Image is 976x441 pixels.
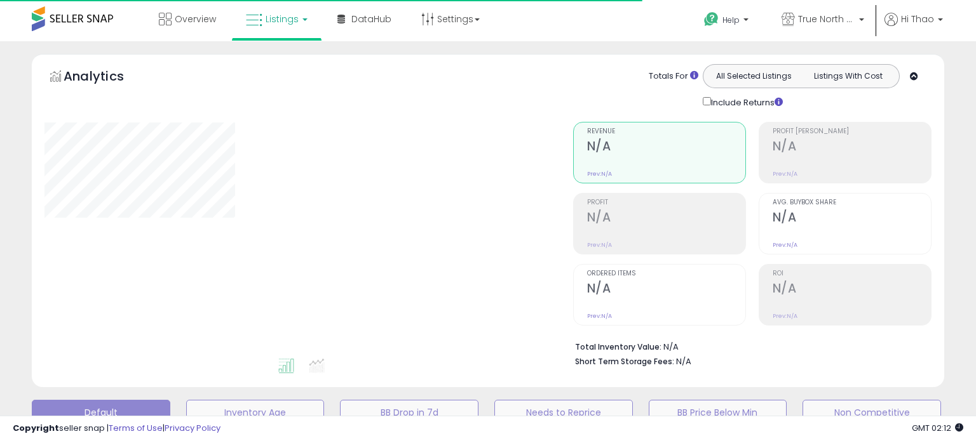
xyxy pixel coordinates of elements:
small: Prev: N/A [773,241,797,249]
h5: Analytics [64,67,149,88]
b: Total Inventory Value: [575,341,661,352]
button: Listings With Cost [801,68,895,84]
button: BB Price Below Min [649,400,787,425]
span: DataHub [351,13,391,25]
span: Ordered Items [587,270,745,277]
h2: N/A [773,210,931,227]
a: Hi Thao [884,13,943,41]
span: Revenue [587,128,745,135]
div: Include Returns [693,95,798,109]
span: Overview [175,13,216,25]
span: Profit [587,199,745,206]
button: Needs to Reprice [494,400,633,425]
button: Non Competitive [803,400,941,425]
span: Listings [266,13,299,25]
span: ROI [773,270,931,277]
span: Help [722,15,740,25]
h2: N/A [587,139,745,156]
small: Prev: N/A [587,241,612,249]
button: All Selected Listings [707,68,801,84]
span: True North Supply & Co. [798,13,855,25]
span: Profit [PERSON_NAME] [773,128,931,135]
small: Prev: N/A [773,170,797,178]
h2: N/A [587,210,745,227]
span: 2025-09-18 02:12 GMT [912,422,963,434]
button: BB Drop in 7d [340,400,478,425]
small: Prev: N/A [773,312,797,320]
span: Hi Thao [901,13,934,25]
small: Prev: N/A [587,312,612,320]
li: N/A [575,338,922,353]
i: Get Help [703,11,719,27]
span: Avg. Buybox Share [773,199,931,206]
div: seller snap | | [13,423,220,435]
a: Terms of Use [109,422,163,434]
strong: Copyright [13,422,59,434]
span: N/A [676,355,691,367]
a: Privacy Policy [165,422,220,434]
h2: N/A [773,281,931,298]
h2: N/A [587,281,745,298]
div: Totals For [649,70,698,82]
a: Help [694,2,761,41]
button: Inventory Age [186,400,325,425]
h2: N/A [773,139,931,156]
button: Default [32,400,170,425]
small: Prev: N/A [587,170,612,178]
b: Short Term Storage Fees: [575,356,674,367]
